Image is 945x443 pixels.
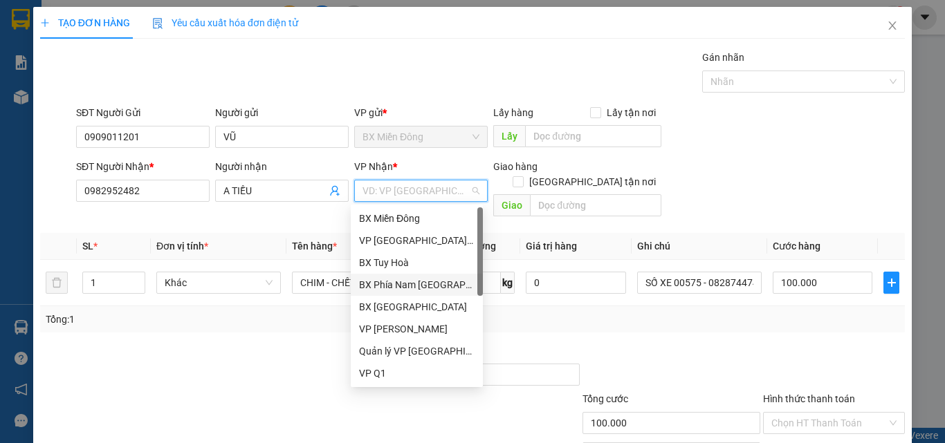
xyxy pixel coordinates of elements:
[493,125,525,147] span: Lấy
[887,20,898,31] span: close
[351,362,483,384] div: VP Q1
[530,194,661,216] input: Dọc đường
[156,241,208,252] span: Đơn vị tính
[351,229,483,252] div: VP Nha Trang xe Limousine
[351,318,483,340] div: VP Vũng Tàu
[359,299,475,314] div: BX [GEOGRAPHIC_DATA]
[354,105,488,120] div: VP gửi
[351,274,483,296] div: BX Phía Nam Nha Trang
[883,272,899,294] button: plus
[152,18,163,29] img: icon
[702,52,744,63] label: Gán nhãn
[632,233,767,260] th: Ghi chú
[329,185,340,196] span: user-add
[359,321,475,337] div: VP [PERSON_NAME]
[501,272,515,294] span: kg
[359,255,475,270] div: BX Tuy Hoà
[526,272,625,294] input: 0
[601,105,661,120] span: Lấy tận nơi
[351,207,483,229] div: BX Miền Đông
[82,241,93,252] span: SL
[351,340,483,362] div: Quản lý VP Nha Trang xe Limousine
[359,277,475,292] div: BX Phía Nam [GEOGRAPHIC_DATA]
[637,272,762,294] input: Ghi Chú
[40,18,50,28] span: plus
[873,7,912,46] button: Close
[76,159,210,174] div: SĐT Người Nhận
[215,159,349,174] div: Người nhận
[363,126,479,147] span: BX Miền Đông
[292,241,337,252] span: Tên hàng
[582,393,628,404] span: Tổng cước
[524,174,661,189] span: [GEOGRAPHIC_DATA] tận nơi
[76,105,210,120] div: SĐT Người Gửi
[165,272,273,293] span: Khác
[493,161,538,172] span: Giao hàng
[359,366,475,381] div: VP Q1
[46,272,68,294] button: delete
[351,252,483,274] div: BX Tuy Hoà
[292,272,416,294] input: VD: Bàn, Ghế
[46,312,366,327] div: Tổng: 1
[884,277,899,288] span: plus
[763,393,855,404] label: Hình thức thanh toán
[525,125,661,147] input: Dọc đường
[773,241,820,252] span: Cước hàng
[40,17,130,28] span: TẠO ĐƠN HÀNG
[359,233,475,248] div: VP [GEOGRAPHIC_DATA] xe Limousine
[215,105,349,120] div: Người gửi
[359,343,475,359] div: Quản lý VP [GEOGRAPHIC_DATA] xe Limousine
[526,241,577,252] span: Giá trị hàng
[152,17,298,28] span: Yêu cầu xuất hóa đơn điện tử
[493,194,530,216] span: Giao
[354,161,393,172] span: VP Nhận
[351,296,483,318] div: BX Đà Nẵng
[493,107,533,118] span: Lấy hàng
[359,211,475,226] div: BX Miền Đông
